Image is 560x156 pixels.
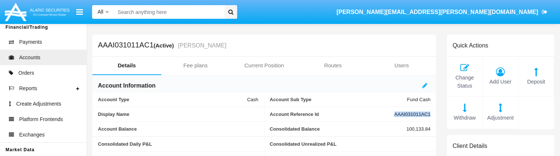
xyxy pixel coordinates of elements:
a: Details [92,57,161,74]
span: Platform Frontends [19,116,63,123]
span: Add User [486,78,514,86]
a: Users [367,57,436,74]
img: Logo image [4,1,71,23]
span: Payments [19,38,42,46]
a: Fee plans [161,57,230,74]
span: Change Status [451,74,479,90]
span: Create Adjustments [16,100,61,108]
span: Consolidated Balance [270,126,406,132]
a: [PERSON_NAME][EMAIL_ADDRESS][PERSON_NAME][DOMAIN_NAME] [333,2,551,22]
span: Consolidated Daily P&L [98,141,258,147]
h6: Client Details [452,142,487,149]
span: Consolidated Unrealized P&L [270,141,431,147]
a: All [92,8,114,16]
h6: Account Information [98,82,155,90]
a: Routes [299,57,367,74]
a: Current Position [230,57,299,74]
span: 100,133.84 [406,126,430,132]
span: Accounts [19,54,40,61]
span: Fund Cash [407,97,430,102]
span: Deposit [522,78,550,86]
span: Account Reference Id [270,111,394,117]
span: All [98,9,103,15]
span: Account Type [98,97,247,102]
span: Account Balance [98,126,258,132]
span: Display Name [98,111,258,117]
span: Withdraw [451,114,479,122]
span: Adjustment [486,114,514,122]
span: Cash [247,97,258,102]
input: Search [114,5,222,19]
span: [PERSON_NAME][EMAIL_ADDRESS][PERSON_NAME][DOMAIN_NAME] [337,9,538,15]
span: Reports [19,85,37,92]
small: [PERSON_NAME] [176,43,226,49]
h6: Quick Actions [452,42,488,49]
span: Orders [18,69,34,77]
span: Exchanges [19,131,45,139]
span: AAAI031011AC1 [394,111,430,117]
span: Account Sub Type [270,97,407,102]
div: (Active) [154,41,176,50]
h5: AAAI031011AC1 [98,41,226,50]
